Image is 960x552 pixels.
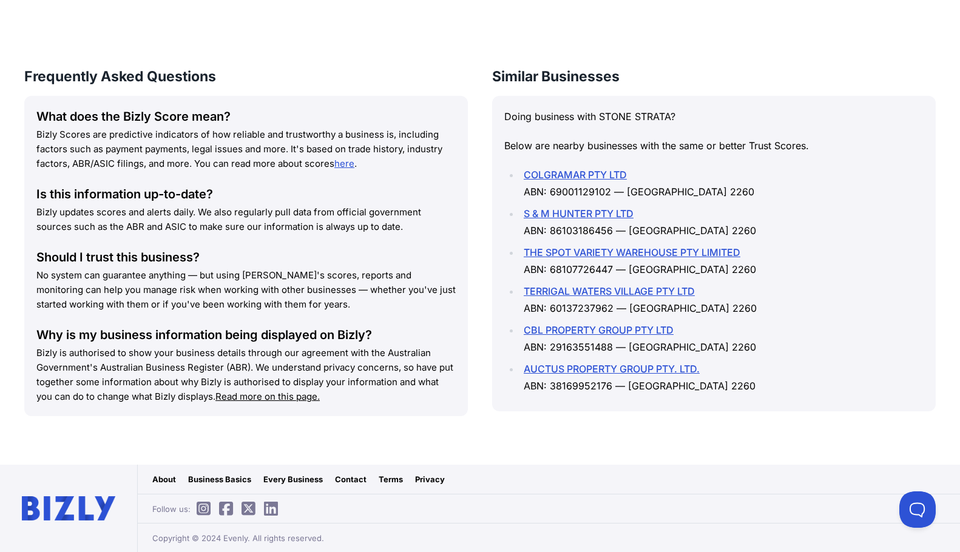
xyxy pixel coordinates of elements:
a: COLGRAMAR PTY LTD [524,169,627,181]
p: Doing business with STONE STRATA? [504,108,924,125]
div: What does the Bizly Score mean? [36,108,456,125]
a: Every Business [263,473,323,485]
a: TERRIGAL WATERS VILLAGE PTY LTD [524,285,695,297]
a: Privacy [415,473,445,485]
h3: Frequently Asked Questions [24,67,468,86]
p: Bizly Scores are predictive indicators of how reliable and trustworthy a business is, including f... [36,127,456,171]
div: Is this information up-to-date? [36,186,456,203]
li: ABN: 69001129102 — [GEOGRAPHIC_DATA] 2260 [520,166,924,200]
li: ABN: 86103186456 — [GEOGRAPHIC_DATA] 2260 [520,205,924,239]
span: Copyright © 2024 Evenly. All rights reserved. [152,532,324,544]
a: THE SPOT VARIETY WAREHOUSE PTY LIMITED [524,246,740,258]
li: ABN: 38169952176 — [GEOGRAPHIC_DATA] 2260 [520,360,924,394]
a: Business Basics [188,473,251,485]
a: CBL PROPERTY GROUP PTY LTD [524,324,674,336]
p: Below are nearby businesses with the same or better Trust Scores. [504,137,924,154]
iframe: Toggle Customer Support [899,491,936,528]
span: Follow us: [152,503,284,515]
p: Bizly is authorised to show your business details through our agreement with the Australian Gover... [36,346,456,404]
li: ABN: 68107726447 — [GEOGRAPHIC_DATA] 2260 [520,244,924,278]
li: ABN: 29163551488 — [GEOGRAPHIC_DATA] 2260 [520,321,924,355]
p: No system can guarantee anything — but using [PERSON_NAME]'s scores, reports and monitoring can h... [36,268,456,312]
li: ABN: 60137237962 — [GEOGRAPHIC_DATA] 2260 [520,283,924,317]
a: here [334,158,354,169]
a: Read more on this page. [215,391,320,402]
a: S & M HUNTER PTY LTD [524,207,634,220]
div: Why is my business information being displayed on Bizly? [36,326,456,343]
h3: Similar Businesses [492,67,936,86]
a: About [152,473,176,485]
a: Terms [379,473,403,485]
div: Should I trust this business? [36,249,456,266]
a: AUCTUS PROPERTY GROUP PTY. LTD. [524,363,700,375]
a: Contact [335,473,367,485]
p: Bizly updates scores and alerts daily. We also regularly pull data from official government sourc... [36,205,456,234]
